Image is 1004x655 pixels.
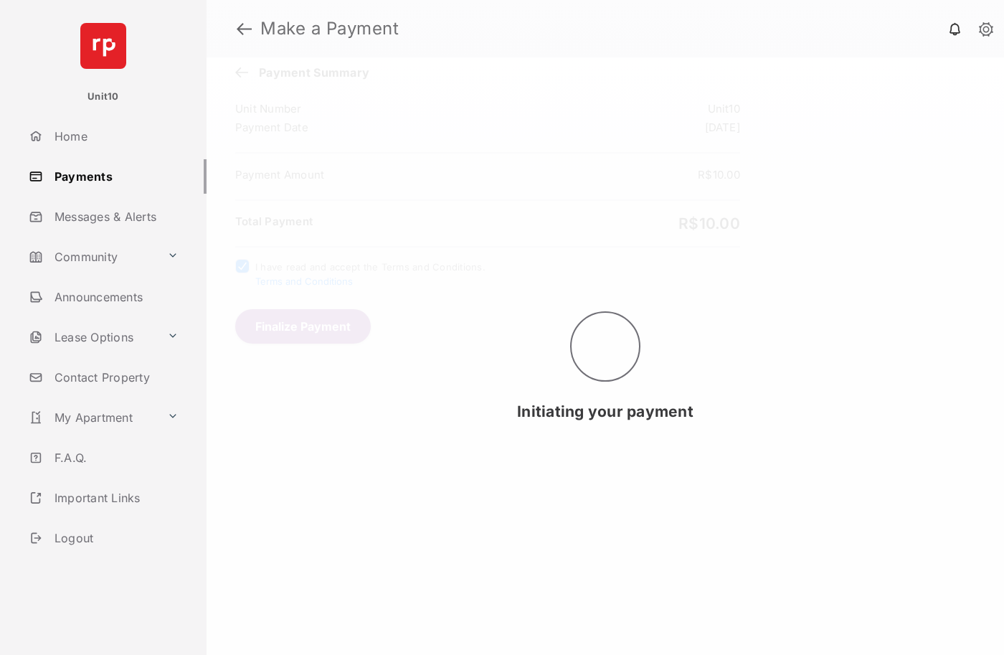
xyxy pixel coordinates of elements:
[23,400,161,435] a: My Apartment
[517,402,693,420] span: Initiating your payment
[87,90,119,104] p: Unit10
[23,199,207,234] a: Messages & Alerts
[260,20,399,37] strong: Make a Payment
[23,119,207,154] a: Home
[23,481,184,515] a: Important Links
[23,280,207,314] a: Announcements
[23,159,207,194] a: Payments
[23,521,207,555] a: Logout
[23,440,207,475] a: F.A.Q.
[23,320,161,354] a: Lease Options
[23,360,207,395] a: Contact Property
[80,23,126,69] img: svg+xml;base64,PHN2ZyB4bWxucz0iaHR0cDovL3d3dy53My5vcmcvMjAwMC9zdmciIHdpZHRoPSI2NCIgaGVpZ2h0PSI2NC...
[23,240,161,274] a: Community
